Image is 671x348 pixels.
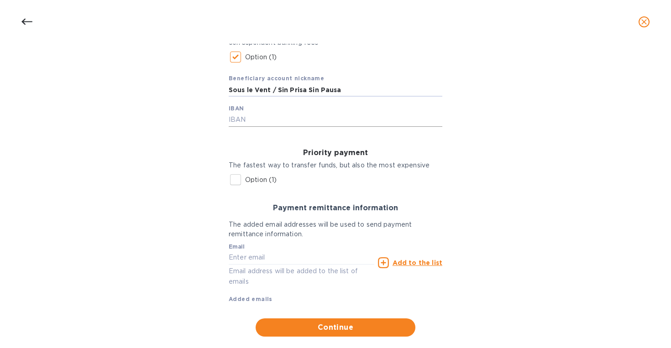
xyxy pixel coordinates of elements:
input: IBAN [229,113,442,127]
p: Option (1) [245,175,277,185]
button: close [633,11,655,33]
p: The added email addresses will be used to send payment remittance information. [229,220,442,239]
p: Option (1) [245,52,277,62]
u: Add to the list [393,259,442,266]
span: Continue [263,322,408,333]
input: Enter email [229,251,374,265]
h3: Payment remittance information [229,204,442,213]
b: Added emails [229,296,273,302]
p: Email address will be added to the list of emails [229,266,374,287]
b: Beneficiary account nickname [229,75,324,82]
input: Beneficiary account nickname [229,83,442,97]
h3: Priority payment [229,149,442,157]
p: The fastest way to transfer funds, but also the most expensive [229,161,442,170]
button: Continue [256,318,415,337]
b: IBAN [229,105,244,112]
label: Email [229,244,245,249]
